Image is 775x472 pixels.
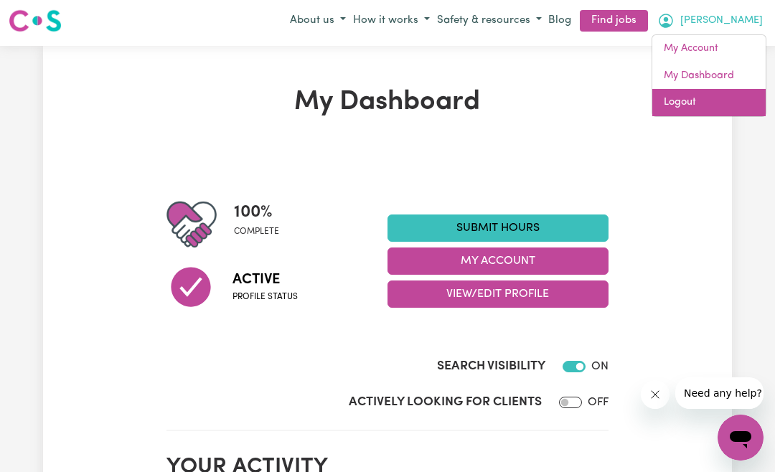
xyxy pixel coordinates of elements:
span: complete [234,225,279,238]
iframe: Message from company [675,377,764,409]
span: ON [591,361,609,372]
button: My Account [387,247,609,275]
span: OFF [588,397,609,408]
h1: My Dashboard [166,86,609,119]
a: Submit Hours [387,214,609,242]
iframe: Button to launch messaging window [718,415,764,461]
iframe: Close message [641,380,670,409]
button: How it works [349,9,433,33]
a: My Dashboard [652,62,766,90]
span: [PERSON_NAME] [680,13,763,29]
a: My Account [652,35,766,62]
button: My Account [654,9,766,33]
a: Blog [545,10,574,32]
a: Logout [652,89,766,116]
img: Careseekers logo [9,8,62,34]
span: 100 % [234,199,279,225]
div: My Account [652,34,766,117]
a: Careseekers logo [9,4,62,37]
button: Safety & resources [433,9,545,33]
label: Search Visibility [437,357,545,376]
div: Profile completeness: 100% [234,199,291,250]
button: View/Edit Profile [387,280,609,308]
button: About us [286,9,349,33]
label: Actively Looking for Clients [349,393,542,412]
span: Active [232,269,298,291]
a: Find jobs [580,10,648,32]
span: Profile status [232,291,298,303]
